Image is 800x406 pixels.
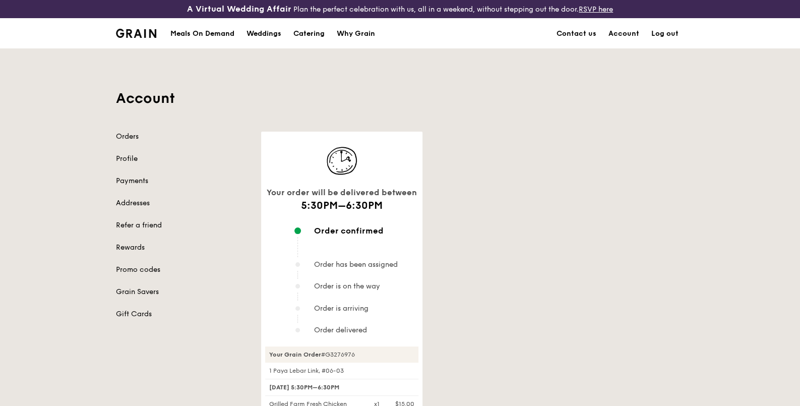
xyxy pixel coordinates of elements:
[116,18,157,48] a: GrainGrain
[116,89,685,107] h1: Account
[314,326,367,334] span: Order delivered
[269,351,321,358] strong: Your Grain Order
[314,304,368,313] span: Order is arriving
[287,19,331,49] a: Catering
[134,4,667,14] div: Plan the perfect celebration with us, all in a weekend, without stepping out the door.
[337,19,375,49] div: Why Grain
[265,367,418,375] div: 1 Paya Lebar Link, #06-03
[187,4,291,14] h3: A Virtual Wedding Affair
[314,260,398,269] span: Order has been assigned
[116,287,249,297] a: Grain Savers
[550,19,602,49] a: Contact us
[314,282,380,291] span: Order is on the way
[116,154,249,164] a: Profile
[116,198,249,208] a: Addresses
[240,19,287,49] a: Weddings
[314,226,384,235] span: Order confirmed
[116,309,249,319] a: Gift Cards
[579,5,613,14] a: RSVP here
[116,29,157,38] img: Grain
[645,19,685,49] a: Log out
[116,132,249,142] a: Orders
[265,186,418,199] div: Your order will be delivered between
[265,199,418,213] h1: 5:30PM–6:30PM
[170,19,234,49] div: Meals On Demand
[116,243,249,253] a: Rewards
[116,265,249,275] a: Promo codes
[116,220,249,230] a: Refer a friend
[247,19,281,49] div: Weddings
[116,176,249,186] a: Payments
[317,144,367,178] img: icon-track-normal@2x.d40d1303.png
[602,19,645,49] a: Account
[265,346,418,363] div: #G3276976
[265,379,418,396] div: [DATE] 5:30PM–6:30PM
[331,19,381,49] a: Why Grain
[293,19,325,49] div: Catering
